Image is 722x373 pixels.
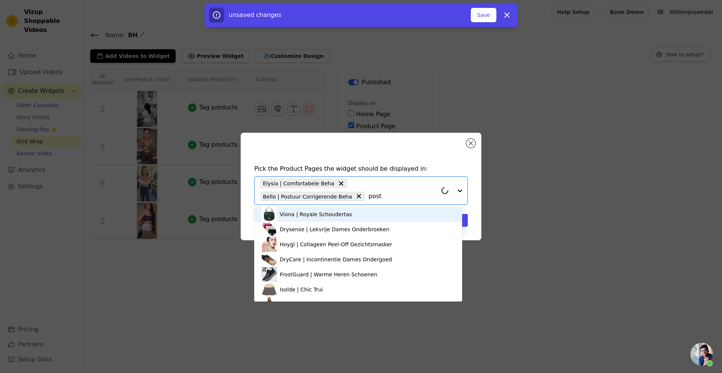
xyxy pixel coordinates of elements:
[280,286,323,293] div: Isolde | Chic Trui
[262,207,277,222] img: product thumbnail
[280,226,389,233] div: Drysense | Lekvrije Dames Onderbroeken
[280,211,352,218] div: Viona | Royale Schoudertas
[229,11,281,18] span: unsaved changes
[262,267,277,282] img: product thumbnail
[262,297,277,312] img: product thumbnail
[280,301,327,308] div: Nova | Casual Trui
[262,237,277,252] img: product thumbnail
[262,252,277,267] img: product thumbnail
[471,8,496,22] button: Save
[262,222,277,237] img: product thumbnail
[263,192,352,201] span: Bello | Postuur Corrigerende Beha
[262,282,277,297] img: product thumbnail
[466,139,475,148] button: Close modal
[263,179,334,188] span: Elysia | Comfortabele Beha
[254,164,468,173] h4: Pick the Product Pages the widget should be displayed in:
[280,256,392,263] div: DryCare | Incontinentie Dames Ondergoed
[280,241,392,248] div: Hoygi | Collageen Peel-Off Gezichtsmasker
[690,343,713,365] div: Open de chat
[280,271,377,278] div: FrostGuard | Warme Heren Schoenen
